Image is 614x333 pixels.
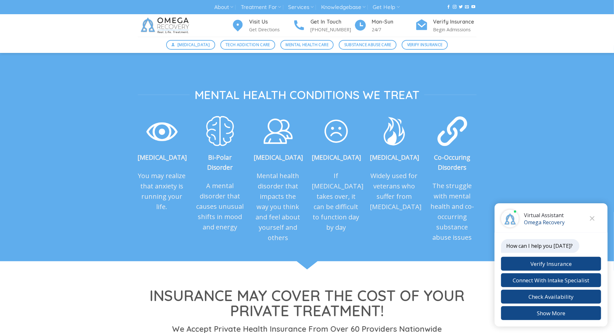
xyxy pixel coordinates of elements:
h4: Verify Insurance [433,18,477,26]
a: Substance Abuse Care [339,40,397,50]
strong: [MEDICAL_DATA] [370,153,419,162]
a: Knowledgebase [321,1,366,13]
a: Follow on YouTube [471,5,475,9]
h4: Visit Us [249,18,293,26]
a: Follow on Facebook [447,5,450,9]
p: If [MEDICAL_DATA] takes over, it can be difficult to function day by day [312,171,360,233]
span: Substance Abuse Care [344,42,391,48]
p: Get Directions [249,26,293,33]
a: Follow on Instagram [453,5,457,9]
a: Mental Health Care [280,40,334,50]
strong: [MEDICAL_DATA] [138,153,187,162]
h4: Get In Touch [311,18,354,26]
a: Services [288,1,314,13]
a: Send us an email [465,5,469,9]
strong: INSURANCE MAY COVER THE COST OF YOUR PRIVATE TREATMENT! [149,287,465,320]
strong: [MEDICAL_DATA] [254,153,303,162]
span: Verify Insurance [407,42,443,48]
strong: Co-Occuring Disorders [434,153,470,172]
p: Begin Admissions [433,26,477,33]
p: [PHONE_NUMBER] [311,26,354,33]
strong: Bi-Polar Disorder [207,153,233,172]
strong: [MEDICAL_DATA] [312,153,361,162]
a: Follow on Twitter [459,5,463,9]
p: 24/7 [372,26,415,33]
span: Tech Addiction Care [226,42,270,48]
a: Treatment For [241,1,281,13]
p: You may realize that anxiety is running your life. [138,171,186,212]
span: Mental Health Conditions We Treat [195,87,419,102]
p: Mental health disorder that impacts the way you think and feel about yourself and others [254,171,302,243]
a: Get Help [373,1,400,13]
p: The struggle with mental health and co-occurring substance abuse issues [428,181,477,243]
a: About [214,1,233,13]
span: Mental Health Care [286,42,328,48]
a: [MEDICAL_DATA] [166,40,215,50]
p: Widely used for veterans who suffer from [MEDICAL_DATA] [370,171,418,212]
span: [MEDICAL_DATA] [177,42,210,48]
a: Tech Addiction Care [220,40,276,50]
a: Visit Us Get Directions [231,18,293,34]
img: Omega Recovery [138,14,194,37]
a: Verify Insurance Begin Admissions [415,18,477,34]
a: Verify Insurance [402,40,448,50]
h4: Mon-Sun [372,18,415,26]
a: Get In Touch [PHONE_NUMBER] [293,18,354,34]
p: A mental disorder that causes unusual shifts in mood and energy [196,181,244,232]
